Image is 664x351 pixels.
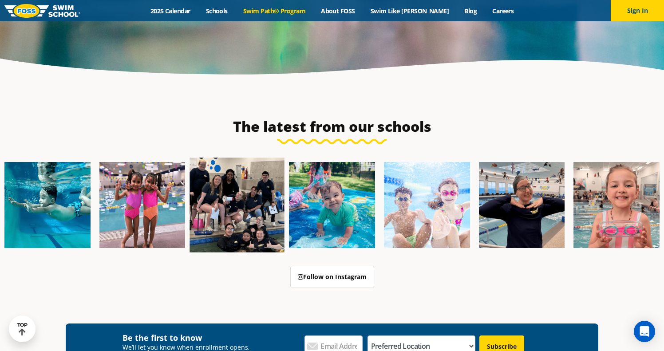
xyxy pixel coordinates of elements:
a: About FOSS [313,7,363,15]
a: Schools [198,7,235,15]
img: FCC_FOSS_GeneralShoot_May_FallCampaign_lowres-9556-600x600.jpg [384,162,470,248]
img: Fa25-Website-Images-2-600x600.png [190,158,285,252]
img: FOSS Swim School Logo [4,4,80,18]
div: TOP [17,322,28,336]
a: Swim Path® Program [235,7,313,15]
a: Follow on Instagram [290,266,374,288]
h4: Be the first to know [123,332,256,343]
div: Open Intercom Messenger [634,321,655,342]
a: Swim Like [PERSON_NAME] [363,7,457,15]
img: Fa25-Website-Images-8-600x600.jpg [99,162,186,248]
img: Fa25-Website-Images-9-600x600.jpg [479,162,565,248]
a: 2025 Calendar [142,7,198,15]
a: Blog [457,7,485,15]
a: Careers [485,7,522,15]
img: Fa25-Website-Images-600x600.png [289,162,375,248]
img: Fa25-Website-Images-14-600x600.jpg [573,162,660,248]
img: Fa25-Website-Images-1-600x600.png [4,162,91,248]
